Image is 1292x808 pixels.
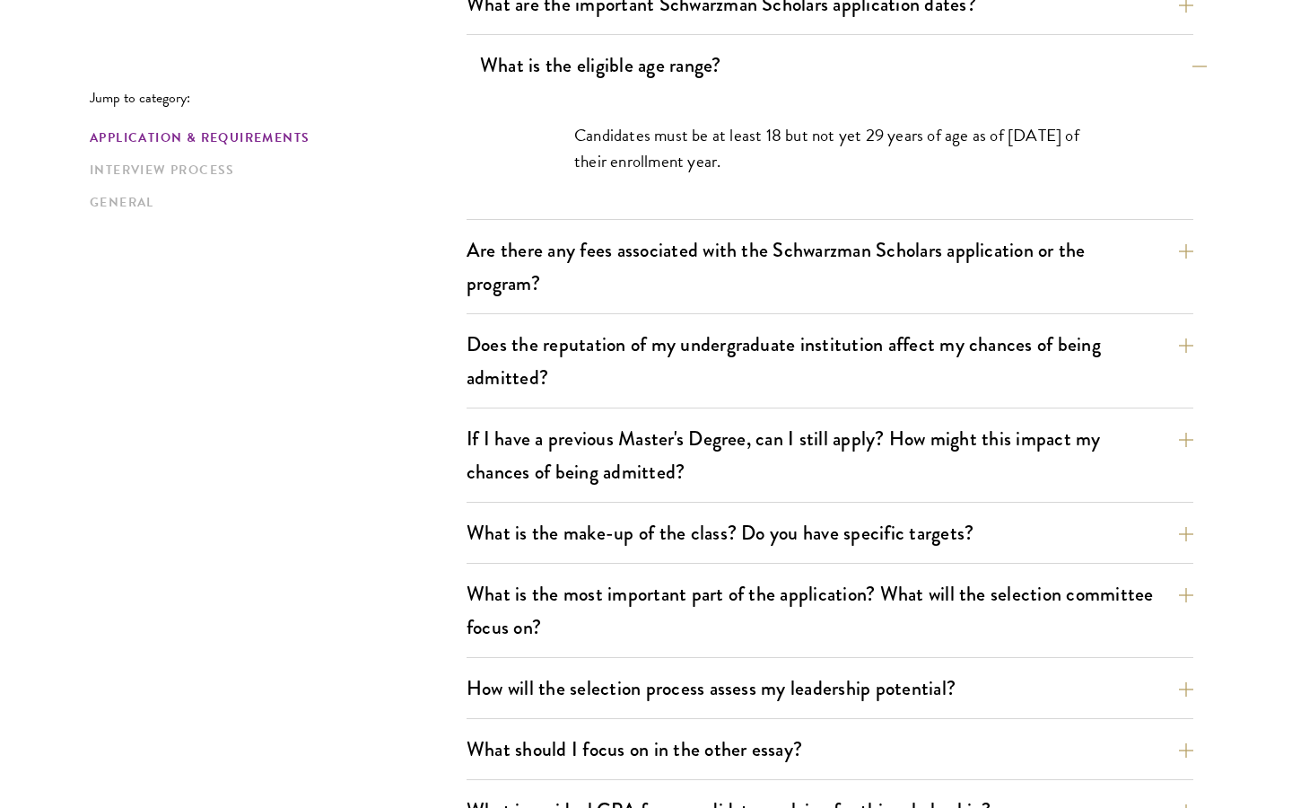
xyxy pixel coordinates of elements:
[90,193,456,212] a: General
[90,90,467,106] p: Jump to category:
[467,729,1193,769] button: What should I focus on in the other essay?
[480,45,1207,85] button: What is the eligible age range?
[467,668,1193,708] button: How will the selection process assess my leadership potential?
[90,161,456,180] a: Interview Process
[574,122,1086,174] p: Candidates must be at least 18 but not yet 29 years of age as of [DATE] of their enrollment year.
[90,128,456,147] a: Application & Requirements
[467,574,1193,647] button: What is the most important part of the application? What will the selection committee focus on?
[467,230,1193,303] button: Are there any fees associated with the Schwarzman Scholars application or the program?
[467,513,1193,553] button: What is the make-up of the class? Do you have specific targets?
[467,418,1193,492] button: If I have a previous Master's Degree, can I still apply? How might this impact my chances of bein...
[467,324,1193,398] button: Does the reputation of my undergraduate institution affect my chances of being admitted?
